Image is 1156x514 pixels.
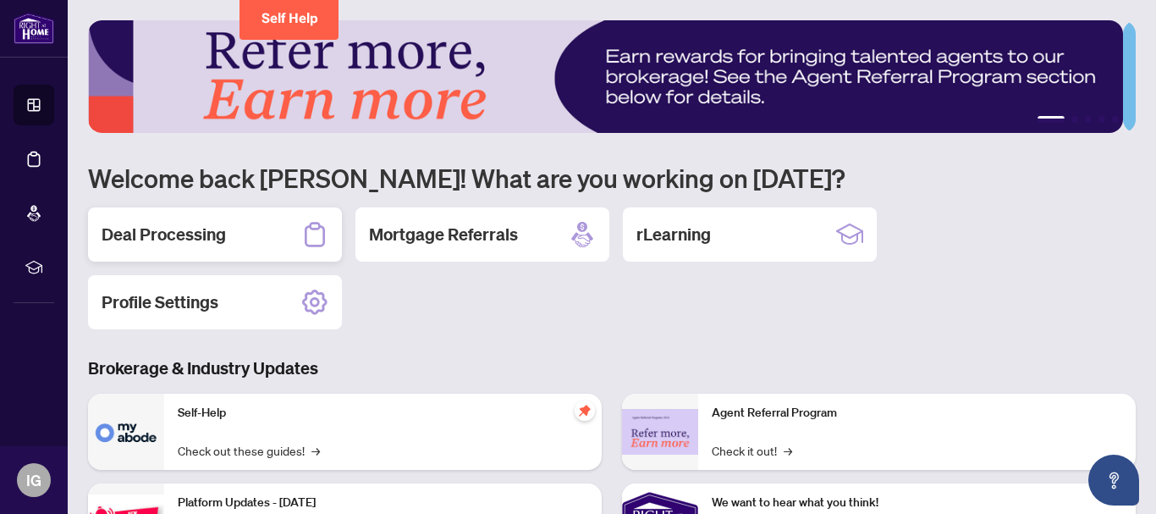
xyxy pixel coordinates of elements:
img: Agent Referral Program [622,409,698,456]
span: → [784,441,792,460]
p: Agent Referral Program [712,404,1122,423]
img: logo [14,13,54,44]
button: 3 [1085,116,1092,123]
span: Self Help [261,10,318,26]
button: 5 [1112,116,1119,123]
span: → [311,441,320,460]
button: Open asap [1088,455,1139,506]
h1: Welcome back [PERSON_NAME]! What are you working on [DATE]? [88,162,1136,194]
p: We want to hear what you think! [712,494,1122,512]
p: Platform Updates - [DATE] [178,494,588,512]
h2: Mortgage Referrals [369,223,518,246]
button: 1 [1038,116,1065,123]
h2: rLearning [636,223,711,246]
p: Self-Help [178,404,588,423]
img: Slide 0 [88,20,1123,133]
button: 4 [1098,116,1105,123]
button: 2 [1071,116,1078,123]
h2: Deal Processing [102,223,226,246]
span: pushpin [575,401,595,421]
a: Check out these guides!→ [178,441,320,460]
span: IG [26,468,41,492]
h2: Profile Settings [102,290,218,314]
img: Self-Help [88,394,164,470]
h3: Brokerage & Industry Updates [88,356,1136,380]
a: Check it out!→ [712,441,792,460]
